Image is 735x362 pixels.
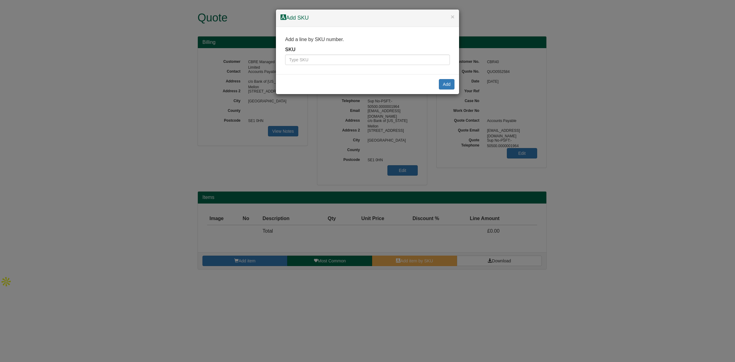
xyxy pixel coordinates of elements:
[285,55,450,65] input: Type SKU
[439,79,454,90] button: Add
[281,14,454,22] h4: Add SKU
[451,13,454,20] button: ×
[285,36,450,43] p: Add a line by SKU number.
[285,46,296,53] label: SKU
